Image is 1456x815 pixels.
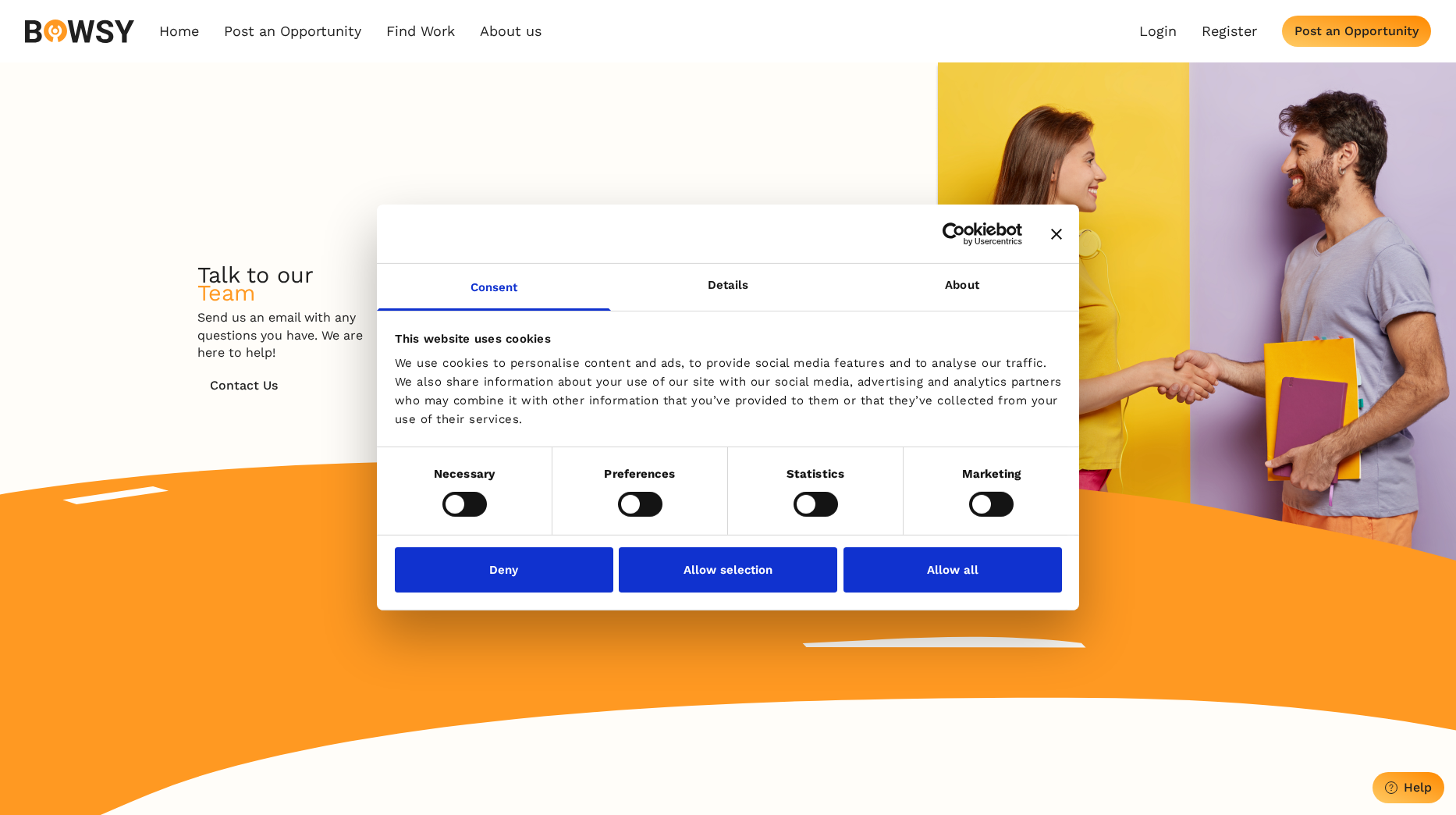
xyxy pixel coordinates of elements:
[395,547,613,593] button: Deny
[395,329,1062,347] div: This website uses cookies
[197,309,369,361] p: Send us an email with any questions you have. We are here to help!
[611,264,845,311] a: Details
[1294,23,1419,38] div: Post an Opportunity
[843,547,1062,593] button: Allow all
[1282,16,1431,47] button: Post an Opportunity
[787,467,844,481] strong: Statistics
[434,467,495,481] strong: Necessary
[1404,780,1432,795] div: Help
[197,279,255,306] span: Team
[25,20,134,43] img: svg%3e
[1202,23,1257,40] a: Register
[845,264,1079,311] a: About
[1139,23,1177,40] a: Login
[1051,228,1062,239] button: Close banner
[159,23,199,40] a: Home
[1373,772,1444,803] button: Help
[935,62,1456,605] img: Happy Groupmates
[210,378,278,393] div: Contact Us
[619,547,837,593] button: Allow selection
[197,266,314,301] h1: Talk to our
[604,467,675,481] strong: Preferences
[377,264,611,311] a: Consent
[962,467,1021,481] strong: Marketing
[886,222,1022,245] a: Usercentrics Cookiebot - opens in a new window
[395,354,1062,429] div: We use cookies to personalise content and ads, to provide social media features and to analyse ou...
[197,370,290,401] button: Contact Us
